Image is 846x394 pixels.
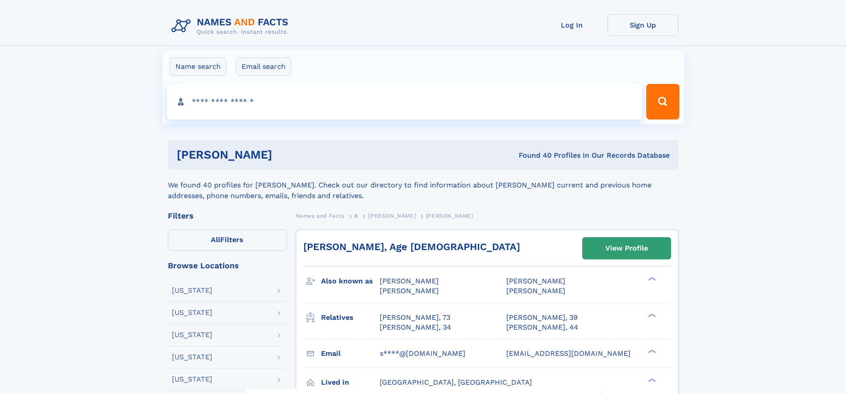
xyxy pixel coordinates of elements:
a: [PERSON_NAME], 34 [380,322,451,332]
span: [PERSON_NAME] [380,287,439,295]
a: B [354,210,358,221]
div: [US_STATE] [172,376,212,383]
span: All [211,235,220,244]
div: [US_STATE] [172,309,212,316]
img: Logo Names and Facts [168,14,296,38]
a: Log In [536,14,608,36]
div: ❯ [646,377,656,383]
a: [PERSON_NAME] [368,210,416,221]
div: Browse Locations [168,262,287,270]
label: Name search [170,57,226,76]
span: [PERSON_NAME] [368,213,416,219]
span: [PERSON_NAME] [506,277,565,285]
a: [PERSON_NAME], 39 [506,313,578,322]
a: Names and Facts [296,210,345,221]
h3: Also known as [321,274,380,289]
a: View Profile [583,238,671,259]
div: View Profile [605,238,648,259]
a: [PERSON_NAME], 44 [506,322,578,332]
div: ❯ [646,348,656,354]
input: search input [167,84,643,119]
div: [US_STATE] [172,287,212,294]
span: [GEOGRAPHIC_DATA], [GEOGRAPHIC_DATA] [380,378,532,386]
div: Filters [168,212,287,220]
div: [US_STATE] [172,354,212,361]
div: Found 40 Profiles In Our Records Database [395,151,670,160]
a: [PERSON_NAME], Age [DEMOGRAPHIC_DATA] [303,241,520,252]
label: Email search [236,57,291,76]
h1: [PERSON_NAME] [177,149,396,160]
div: ❯ [646,276,656,282]
span: B [354,213,358,219]
a: Sign Up [608,14,679,36]
span: [PERSON_NAME] [380,277,439,285]
div: We found 40 profiles for [PERSON_NAME]. Check out our directory to find information about [PERSON... [168,169,679,201]
button: Search Button [646,84,679,119]
span: [PERSON_NAME] [506,287,565,295]
h3: Relatives [321,310,380,325]
a: [PERSON_NAME], 73 [380,313,450,322]
div: [US_STATE] [172,331,212,338]
h3: Lived in [321,375,380,390]
div: ❯ [646,312,656,318]
h3: Email [321,346,380,361]
label: Filters [168,230,287,251]
span: [EMAIL_ADDRESS][DOMAIN_NAME] [506,349,631,358]
span: [PERSON_NAME] [426,213,473,219]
